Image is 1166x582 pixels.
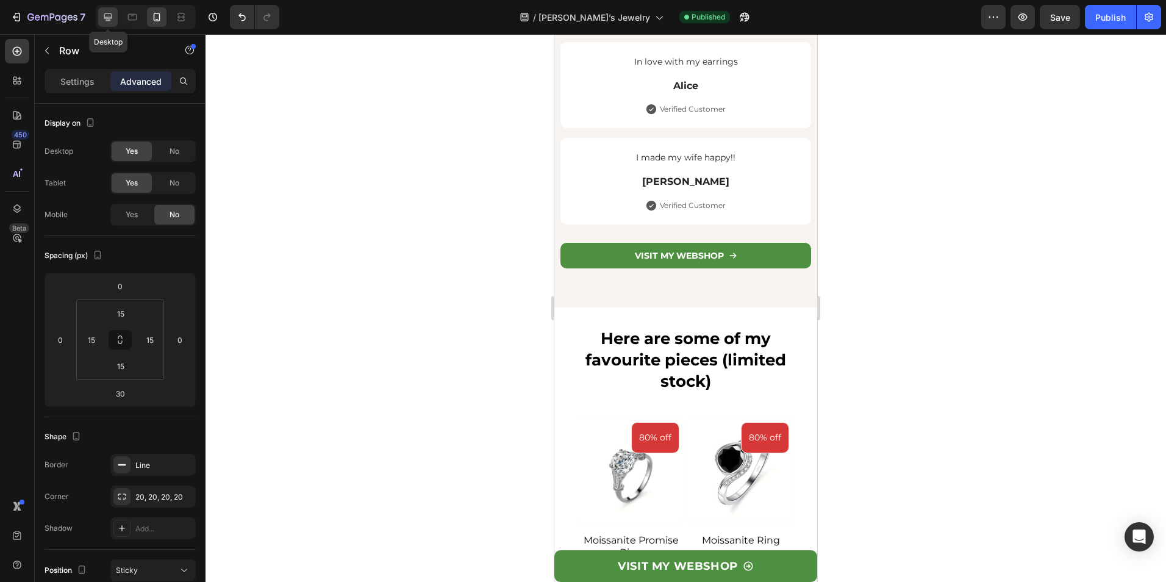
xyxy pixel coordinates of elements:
div: Publish [1095,11,1126,24]
div: Tablet [45,178,66,189]
input: 30 [108,384,132,403]
button: Save [1040,5,1080,29]
input: 0 [51,331,70,349]
input: 0 [108,277,132,295]
p: 7 [80,10,85,24]
span: Save [1050,12,1070,23]
input: 0 [171,331,189,349]
div: Open Intercom Messenger [1125,522,1154,551]
button: Publish [1085,5,1136,29]
div: Line [135,460,193,471]
input: 15px [82,331,101,349]
p: Row [59,43,163,58]
span: Sticky [116,566,138,575]
div: Display on [45,115,98,132]
input: 15px [109,357,133,375]
p: Advanced [120,75,162,88]
span: Yes [126,178,138,189]
button: 7 [5,5,91,29]
div: Corner [45,491,69,502]
span: No [170,209,179,220]
span: Yes [126,209,138,220]
div: Shadow [45,523,73,534]
input: 15px [141,331,159,349]
div: 450 [12,130,29,140]
div: Beta [9,223,29,233]
span: Published [692,12,725,23]
p: Settings [60,75,95,88]
div: 20, 20, 20, 20 [135,492,193,503]
span: No [170,178,179,189]
div: Border [45,459,68,470]
div: Undo/Redo [230,5,279,29]
button: Sticky [110,559,196,581]
div: Position [45,562,89,579]
span: Yes [126,146,138,157]
div: Shape [45,429,84,445]
div: Mobile [45,209,68,220]
span: [PERSON_NAME]’s Jewelry [538,11,650,24]
div: Desktop [45,146,73,157]
span: No [170,146,179,157]
span: / [533,11,536,24]
div: Add... [135,523,193,534]
input: 15px [109,304,133,323]
div: Spacing (px) [45,248,105,264]
iframe: Design area [554,34,817,582]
